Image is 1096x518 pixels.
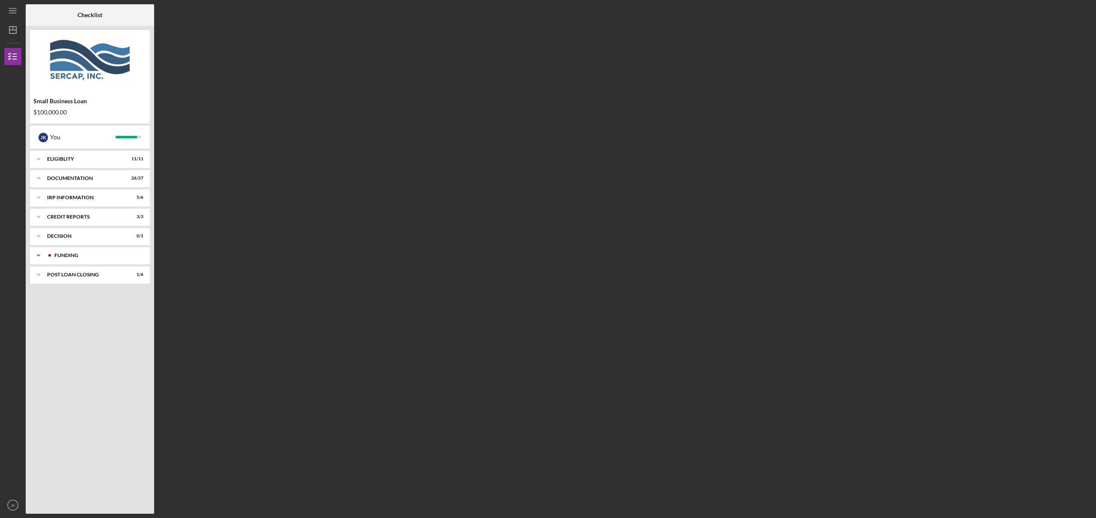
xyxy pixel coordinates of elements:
[54,253,139,258] div: Funding
[47,156,122,162] div: Eligiblity
[128,234,143,239] div: 0 / 1
[33,98,146,105] div: Small Business Loan
[47,214,122,219] div: credit reports
[47,272,122,277] div: POST LOAN CLOSING
[128,214,143,219] div: 3 / 3
[77,12,102,18] b: Checklist
[128,272,143,277] div: 1 / 6
[47,234,122,239] div: Decision
[128,195,143,200] div: 5 / 6
[50,130,116,144] div: You
[39,133,48,142] div: J K
[128,156,143,162] div: 11 / 11
[4,497,21,514] button: JK
[47,176,122,181] div: Documentation
[30,34,150,86] img: Product logo
[33,109,146,116] div: $100,000.00
[128,176,143,181] div: 26 / 27
[10,503,15,508] text: JK
[47,195,122,200] div: IRP Information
